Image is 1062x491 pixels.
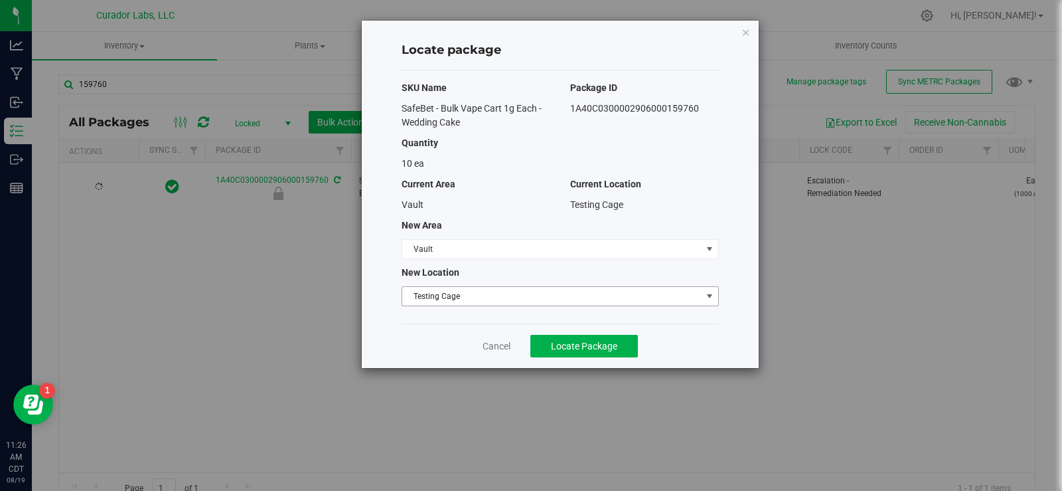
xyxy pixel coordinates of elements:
[570,179,641,189] span: Current Location
[402,103,542,128] span: SafeBet - Bulk Vape Cart 1g Each - Wedding Cake
[402,138,438,148] span: Quantity
[402,199,423,210] span: Vault
[570,199,623,210] span: Testing Cage
[402,240,702,258] span: Vault
[402,220,442,231] span: New Area
[39,383,55,399] iframe: Resource center unread badge
[551,341,617,351] span: Locate Package
[402,42,719,59] h4: Locate package
[570,82,617,93] span: Package ID
[402,267,459,278] span: New Location
[483,340,510,353] a: Cancel
[701,287,718,306] span: select
[402,158,424,169] span: 10 ea
[13,385,53,425] iframe: Resource center
[402,287,702,306] span: Testing Cage
[570,103,699,114] span: 1A40C0300002906000159760
[402,82,447,93] span: SKU Name
[530,335,638,357] button: Locate Package
[701,240,718,258] span: select
[402,179,455,189] span: Current Area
